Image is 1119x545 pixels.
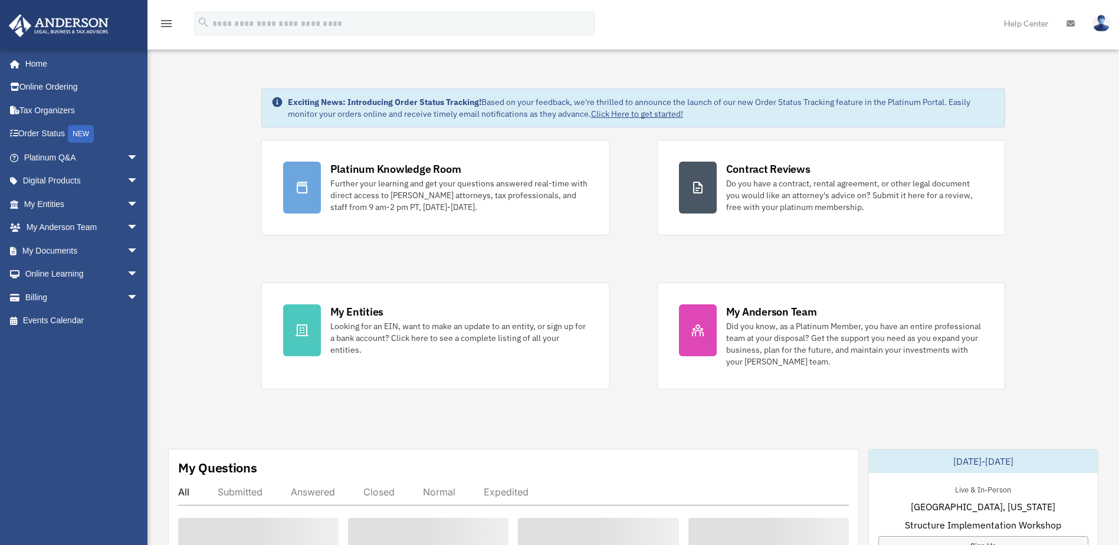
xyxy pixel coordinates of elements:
div: Submitted [218,486,262,498]
span: arrow_drop_down [127,262,150,287]
a: Billingarrow_drop_down [8,285,156,309]
div: Platinum Knowledge Room [330,162,461,176]
a: My Entitiesarrow_drop_down [8,192,156,216]
strong: Exciting News: Introducing Order Status Tracking! [288,97,481,107]
div: My Questions [178,459,257,477]
span: arrow_drop_down [127,285,150,310]
div: Live & In-Person [946,482,1020,495]
div: Based on your feedback, we're thrilled to announce the launch of our new Order Status Tracking fe... [288,96,996,120]
a: Platinum Q&Aarrow_drop_down [8,146,156,169]
a: menu [159,21,173,31]
a: Order StatusNEW [8,122,156,146]
span: arrow_drop_down [127,169,150,193]
div: Looking for an EIN, want to make an update to an entity, or sign up for a bank account? Click her... [330,320,588,356]
img: Anderson Advisors Platinum Portal [5,14,112,37]
div: All [178,486,189,498]
div: Normal [423,486,455,498]
div: Answered [291,486,335,498]
span: Structure Implementation Workshop [905,518,1061,532]
div: Do you have a contract, rental agreement, or other legal document you would like an attorney's ad... [726,178,984,213]
a: My Entities Looking for an EIN, want to make an update to an entity, or sign up for a bank accoun... [261,283,610,389]
a: Online Learningarrow_drop_down [8,262,156,286]
span: arrow_drop_down [127,239,150,263]
a: Click Here to get started! [591,109,683,119]
a: Events Calendar [8,309,156,333]
a: Platinum Knowledge Room Further your learning and get your questions answered real-time with dire... [261,140,610,235]
div: Further your learning and get your questions answered real-time with direct access to [PERSON_NAM... [330,178,588,213]
img: User Pic [1092,15,1110,32]
a: Online Ordering [8,75,156,99]
div: Did you know, as a Platinum Member, you have an entire professional team at your disposal? Get th... [726,320,984,367]
div: Expedited [484,486,529,498]
a: My Anderson Team Did you know, as a Platinum Member, you have an entire professional team at your... [657,283,1006,389]
a: Contract Reviews Do you have a contract, rental agreement, or other legal document you would like... [657,140,1006,235]
span: [GEOGRAPHIC_DATA], [US_STATE] [911,500,1055,514]
a: Digital Productsarrow_drop_down [8,169,156,193]
span: arrow_drop_down [127,146,150,170]
div: NEW [68,125,94,143]
span: arrow_drop_down [127,216,150,240]
a: Home [8,52,150,75]
span: arrow_drop_down [127,192,150,216]
div: Closed [363,486,395,498]
div: My Entities [330,304,383,319]
a: My Anderson Teamarrow_drop_down [8,216,156,239]
i: search [197,16,210,29]
i: menu [159,17,173,31]
div: My Anderson Team [726,304,817,319]
a: Tax Organizers [8,99,156,122]
div: Contract Reviews [726,162,810,176]
div: [DATE]-[DATE] [869,449,1098,473]
a: My Documentsarrow_drop_down [8,239,156,262]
